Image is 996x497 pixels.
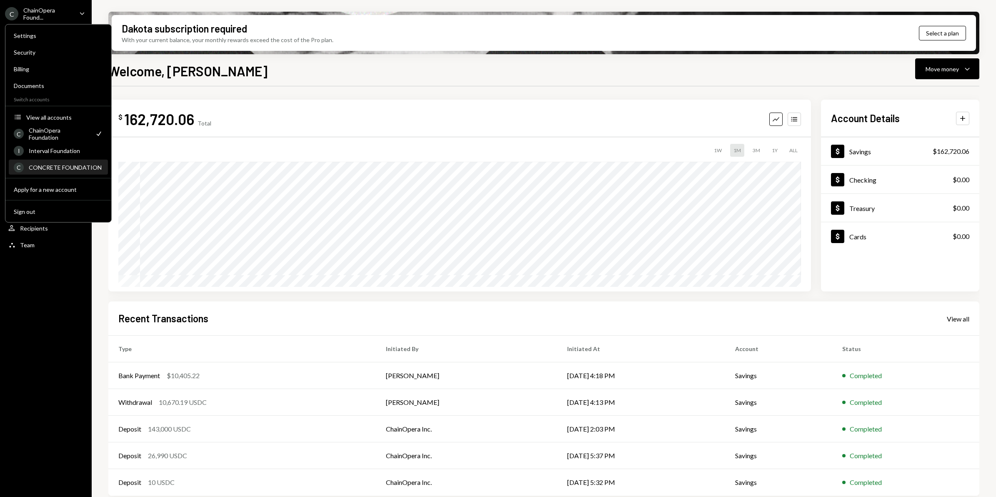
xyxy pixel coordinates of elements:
[832,336,979,362] th: Status
[198,120,211,127] div: Total
[14,82,103,89] div: Documents
[557,389,725,416] td: [DATE] 4:13 PM
[9,143,108,158] a: IInterval Foundation
[376,389,557,416] td: [PERSON_NAME]
[849,148,871,156] div: Savings
[9,204,108,219] button: Sign out
[947,314,969,323] a: View all
[850,424,882,434] div: Completed
[557,416,725,442] td: [DATE] 2:03 PM
[118,311,208,325] h2: Recent Transactions
[725,362,832,389] td: Savings
[376,362,557,389] td: [PERSON_NAME]
[849,204,875,212] div: Treasury
[14,32,103,39] div: Settings
[9,45,108,60] a: Security
[118,477,141,487] div: Deposit
[725,389,832,416] td: Savings
[14,186,103,193] div: Apply for a new account
[831,111,900,125] h2: Account Details
[725,442,832,469] td: Savings
[725,416,832,442] td: Savings
[919,26,966,40] button: Select a plan
[159,397,207,407] div: 10,670.19 USDC
[376,416,557,442] td: ChainOpera Inc.
[29,164,103,171] div: CONCRETE FOUNDATION
[557,442,725,469] td: [DATE] 5:37 PM
[915,58,979,79] button: Move money
[849,233,866,241] div: Cards
[148,477,175,487] div: 10 USDC
[376,469,557,496] td: ChainOpera Inc.
[124,110,194,128] div: 162,720.06
[5,237,87,252] a: Team
[148,451,187,461] div: 26,990 USDC
[5,7,18,20] div: C
[947,315,969,323] div: View all
[850,451,882,461] div: Completed
[20,225,48,232] div: Recipients
[821,222,979,250] a: Cards$0.00
[953,203,969,213] div: $0.00
[849,176,876,184] div: Checking
[26,113,103,120] div: View all accounts
[926,65,959,73] div: Move money
[9,182,108,197] button: Apply for a new account
[118,424,141,434] div: Deposit
[376,442,557,469] td: ChainOpera Inc.
[23,7,73,21] div: ChainOpera Found...
[118,113,123,121] div: $
[14,208,103,215] div: Sign out
[933,146,969,156] div: $162,720.06
[953,175,969,185] div: $0.00
[108,336,376,362] th: Type
[29,147,103,154] div: Interval Foundation
[768,144,781,157] div: 1Y
[5,95,111,103] div: Switch accounts
[725,336,832,362] th: Account
[557,469,725,496] td: [DATE] 5:32 PM
[9,28,108,43] a: Settings
[557,336,725,362] th: Initiated At
[9,61,108,76] a: Billing
[711,144,725,157] div: 1W
[118,451,141,461] div: Deposit
[118,397,152,407] div: Withdrawal
[14,146,24,156] div: I
[850,477,882,487] div: Completed
[730,144,744,157] div: 1M
[14,129,24,139] div: C
[821,137,979,165] a: Savings$162,720.06
[376,336,557,362] th: Initiated By
[5,221,87,236] a: Recipients
[20,241,35,248] div: Team
[14,162,24,172] div: C
[9,110,108,125] button: View all accounts
[725,469,832,496] td: Savings
[148,424,191,434] div: 143,000 USDC
[108,63,268,79] h1: Welcome, [PERSON_NAME]
[167,371,200,381] div: $10,405.22
[850,371,882,381] div: Completed
[9,160,108,175] a: CCONCRETE FOUNDATION
[29,127,90,141] div: ChainOpera Foundation
[9,78,108,93] a: Documents
[14,49,103,56] div: Security
[118,371,160,381] div: Bank Payment
[122,35,333,44] div: With your current balance, your monthly rewards exceed the cost of the Pro plan.
[749,144,763,157] div: 3M
[850,397,882,407] div: Completed
[786,144,801,157] div: ALL
[953,231,969,241] div: $0.00
[14,65,103,73] div: Billing
[557,362,725,389] td: [DATE] 4:18 PM
[122,22,247,35] div: Dakota subscription required
[821,194,979,222] a: Treasury$0.00
[821,166,979,193] a: Checking$0.00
